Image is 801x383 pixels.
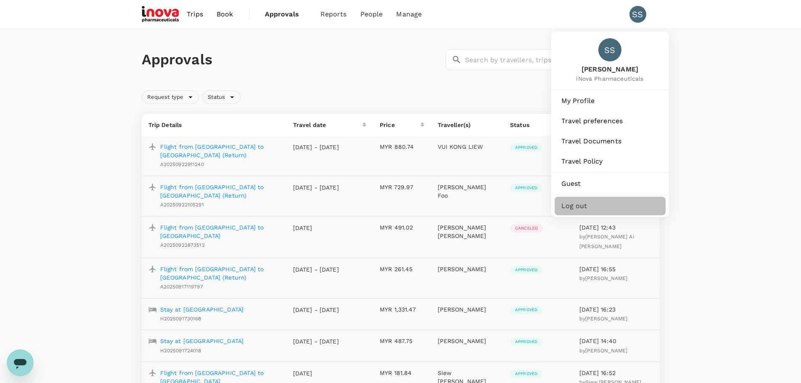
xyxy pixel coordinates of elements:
[160,348,201,354] span: H2025091724018
[160,242,205,248] span: A20250922873512
[293,369,339,378] p: [DATE]
[438,305,497,314] p: [PERSON_NAME]
[510,339,542,345] span: Approved
[579,337,653,345] p: [DATE] 14:40
[579,265,653,273] p: [DATE] 16:55
[579,369,653,377] p: [DATE] 16:52
[555,92,666,110] a: My Profile
[265,9,307,19] span: Approvals
[579,316,627,322] span: by
[380,369,424,377] p: MYR 181.84
[380,305,424,314] p: MYR 1,331.47
[160,284,203,290] span: A20250917119797
[510,225,543,231] span: Canceled
[217,9,233,19] span: Book
[555,132,666,151] a: Travel Documents
[142,93,189,101] span: Request type
[160,223,280,240] a: Flight from [GEOGRAPHIC_DATA] to [GEOGRAPHIC_DATA]
[160,161,204,167] span: A20250922911240
[160,202,204,208] span: A20250922105291
[555,197,666,215] div: Log out
[576,65,643,74] span: [PERSON_NAME]
[555,174,666,193] a: Guest
[561,116,659,126] span: Travel preferences
[148,121,280,129] p: Trip Details
[579,234,634,249] span: by
[320,9,347,19] span: Reports
[380,223,424,232] p: MYR 491.02
[293,306,339,314] p: [DATE] - [DATE]
[465,49,660,70] input: Search by travellers, trips, or destination
[160,183,280,200] a: Flight from [GEOGRAPHIC_DATA] to [GEOGRAPHIC_DATA] (Return)
[561,201,659,211] span: Log out
[555,112,666,130] a: Travel preferences
[160,305,244,314] a: Stay at [GEOGRAPHIC_DATA]
[561,136,659,146] span: Travel Documents
[561,179,659,189] span: Guest
[380,143,424,151] p: MYR 880.74
[438,183,497,200] p: [PERSON_NAME] Foo
[510,121,562,129] div: Status
[160,265,280,282] a: Flight from [GEOGRAPHIC_DATA] to [GEOGRAPHIC_DATA] (Return)
[380,183,424,191] p: MYR 729.97
[438,223,497,240] p: [PERSON_NAME] [PERSON_NAME]
[293,143,339,151] p: [DATE] - [DATE]
[7,349,34,376] iframe: Button to launch messaging window
[585,316,627,322] span: [PERSON_NAME]
[293,121,362,129] div: Travel date
[142,90,199,104] div: Request type
[293,224,339,232] p: [DATE]
[380,121,420,129] div: Price
[380,265,424,273] p: MYR 261.45
[510,145,542,151] span: Approved
[585,275,627,281] span: [PERSON_NAME]
[160,143,280,159] a: Flight from [GEOGRAPHIC_DATA] to [GEOGRAPHIC_DATA] (Return)
[160,316,201,322] span: H2025091730168
[142,5,180,24] img: iNova Pharmaceuticals
[585,348,627,354] span: [PERSON_NAME]
[579,234,634,249] span: [PERSON_NAME] Ai [PERSON_NAME]
[438,265,497,273] p: [PERSON_NAME]
[576,74,643,83] span: iNova Pharmaceuticals
[510,185,542,191] span: Approved
[579,348,627,354] span: by
[629,6,646,23] div: SS
[598,38,621,61] div: SS
[293,183,339,192] p: [DATE] - [DATE]
[293,265,339,274] p: [DATE] - [DATE]
[579,223,653,232] p: [DATE] 12:43
[203,93,230,101] span: Status
[380,337,424,345] p: MYR 487.75
[438,143,497,151] p: VUI KONG LIEW
[360,9,383,19] span: People
[555,152,666,171] a: Travel Policy
[561,156,659,166] span: Travel Policy
[438,121,497,129] p: Traveller(s)
[293,337,339,346] p: [DATE] - [DATE]
[510,371,542,377] span: Approved
[510,267,542,273] span: Approved
[396,9,422,19] span: Manage
[561,96,659,106] span: My Profile
[510,307,542,313] span: Approved
[438,337,497,345] p: [PERSON_NAME]
[202,90,241,104] div: Status
[160,337,244,345] a: Stay at [GEOGRAPHIC_DATA]
[142,51,442,69] h1: Approvals
[187,9,203,19] span: Trips
[579,305,653,314] p: [DATE] 16:23
[579,275,627,281] span: by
